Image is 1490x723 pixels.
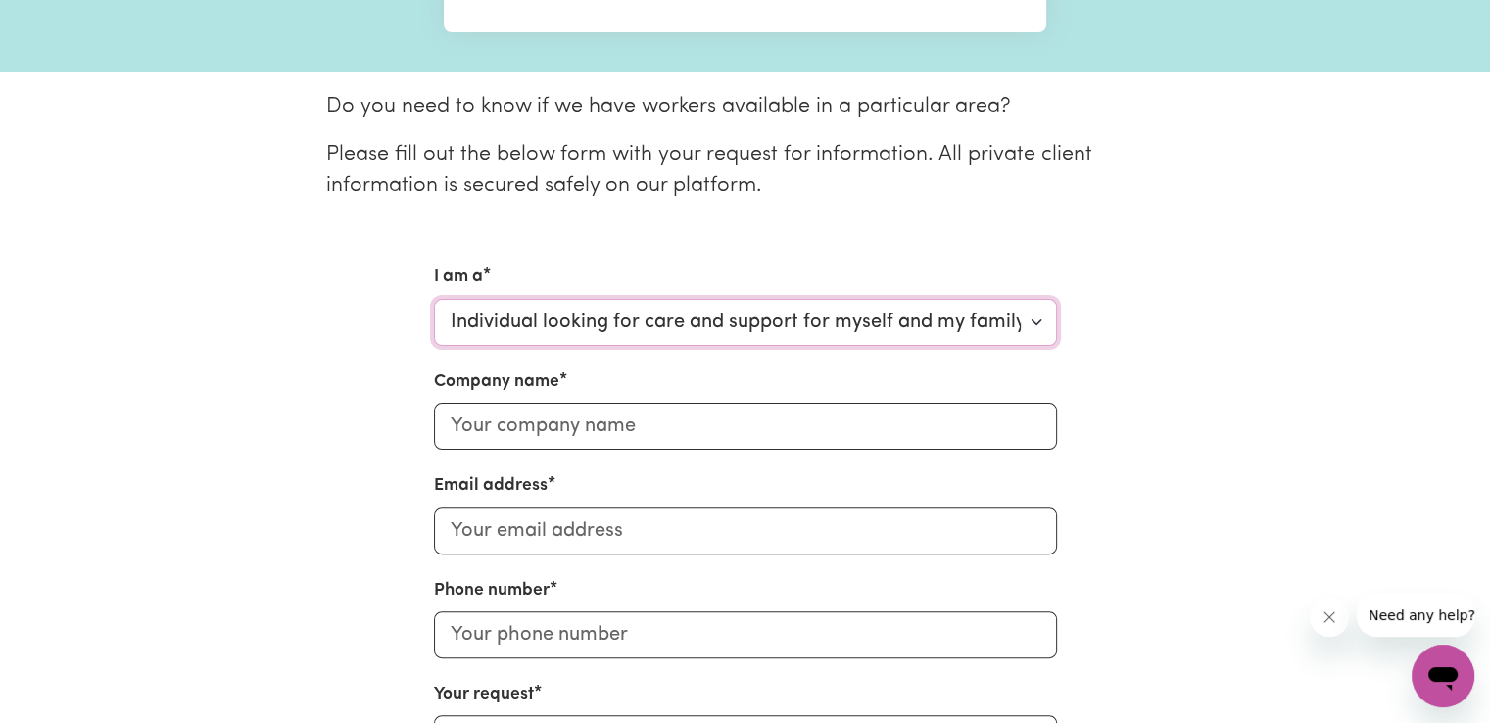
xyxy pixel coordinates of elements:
[434,507,1057,554] input: Your email address
[434,578,550,603] label: Phone number
[326,91,1165,122] p: Do you need to know if we have workers available in a particular area?
[434,403,1057,450] input: Your company name
[434,369,559,395] label: Company name
[12,14,119,29] span: Need any help?
[434,473,548,499] label: Email address
[1357,594,1474,637] iframe: Message from company
[326,139,1165,203] p: Please fill out the below form with your request for information. All private client information ...
[434,611,1057,658] input: Your phone number
[1310,598,1349,637] iframe: Close message
[1412,645,1474,707] iframe: Button to launch messaging window
[434,682,534,707] label: Your request
[434,265,483,290] label: I am a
